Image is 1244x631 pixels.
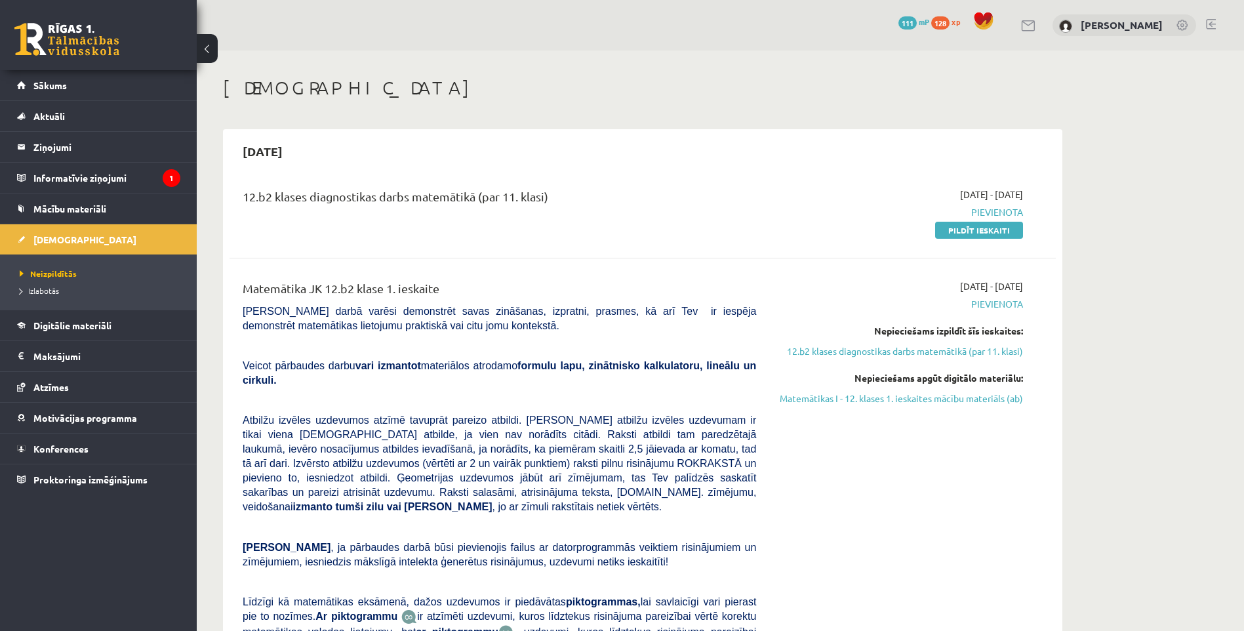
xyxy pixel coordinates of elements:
[1059,20,1072,33] img: Kristers Kublinskis
[960,188,1023,201] span: [DATE] - [DATE]
[566,596,641,607] b: piktogrammas,
[163,169,180,187] i: 1
[33,381,69,393] span: Atzīmes
[33,412,137,424] span: Motivācijas programma
[401,609,417,624] img: JfuEzvunn4EvwAAAAASUVORK5CYII=
[315,611,397,622] b: Ar piktogrammu
[776,324,1023,338] div: Nepieciešams izpildīt šīs ieskaites:
[898,16,917,30] span: 111
[776,205,1023,219] span: Pievienota
[243,596,756,622] span: Līdzīgi kā matemātikas eksāmenā, dažos uzdevumos ir piedāvātas lai savlaicīgi vari pierast pie to...
[33,203,106,214] span: Mācību materiāli
[776,297,1023,311] span: Pievienota
[243,360,756,386] b: formulu lapu, zinātnisko kalkulatoru, lineālu un cirkuli.
[33,443,89,455] span: Konferences
[17,403,180,433] a: Motivācijas programma
[14,23,119,56] a: Rīgas 1. Tālmācības vidusskola
[931,16,967,27] a: 128 xp
[243,306,756,331] span: [PERSON_NAME] darbā varēsi demonstrēt savas zināšanas, izpratni, prasmes, kā arī Tev ir iespēja d...
[17,132,180,162] a: Ziņojumi
[33,79,67,91] span: Sākums
[20,268,184,279] a: Neizpildītās
[335,501,492,512] b: tumši zilu vai [PERSON_NAME]
[243,279,756,304] div: Matemātika JK 12.b2 klase 1. ieskaite
[243,415,756,512] span: Atbilžu izvēles uzdevumos atzīmē tavuprāt pareizo atbildi. [PERSON_NAME] atbilžu izvēles uzdevuma...
[293,501,332,512] b: izmanto
[17,224,180,254] a: [DEMOGRAPHIC_DATA]
[243,188,756,212] div: 12.b2 klases diagnostikas darbs matemātikā (par 11. klasi)
[17,310,180,340] a: Digitālie materiāli
[33,163,180,193] legend: Informatīvie ziņojumi
[33,319,111,331] span: Digitālie materiāli
[960,279,1023,293] span: [DATE] - [DATE]
[931,16,950,30] span: 128
[898,16,929,27] a: 111 mP
[17,163,180,193] a: Informatīvie ziņojumi1
[33,110,65,122] span: Aktuāli
[776,392,1023,405] a: Matemātikas I - 12. klases 1. ieskaites mācību materiāls (ab)
[355,360,421,371] b: vari izmantot
[17,464,180,495] a: Proktoringa izmēģinājums
[17,193,180,224] a: Mācību materiāli
[935,222,1023,239] a: Pildīt ieskaiti
[952,16,960,27] span: xp
[223,77,1062,99] h1: [DEMOGRAPHIC_DATA]
[17,372,180,402] a: Atzīmes
[230,136,296,167] h2: [DATE]
[17,70,180,100] a: Sākums
[17,341,180,371] a: Maksājumi
[243,542,331,553] span: [PERSON_NAME]
[17,434,180,464] a: Konferences
[33,234,136,245] span: [DEMOGRAPHIC_DATA]
[33,132,180,162] legend: Ziņojumi
[33,474,148,485] span: Proktoringa izmēģinājums
[919,16,929,27] span: mP
[776,344,1023,358] a: 12.b2 klases diagnostikas darbs matemātikā (par 11. klasi)
[20,268,77,279] span: Neizpildītās
[243,360,756,386] span: Veicot pārbaudes darbu materiālos atrodamo
[243,542,756,567] span: , ja pārbaudes darbā būsi pievienojis failus ar datorprogrammās veiktiem risinājumiem un zīmējumi...
[20,285,59,296] span: Izlabotās
[776,371,1023,385] div: Nepieciešams apgūt digitālo materiālu:
[17,101,180,131] a: Aktuāli
[33,341,180,371] legend: Maksājumi
[1081,18,1163,31] a: [PERSON_NAME]
[20,285,184,296] a: Izlabotās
